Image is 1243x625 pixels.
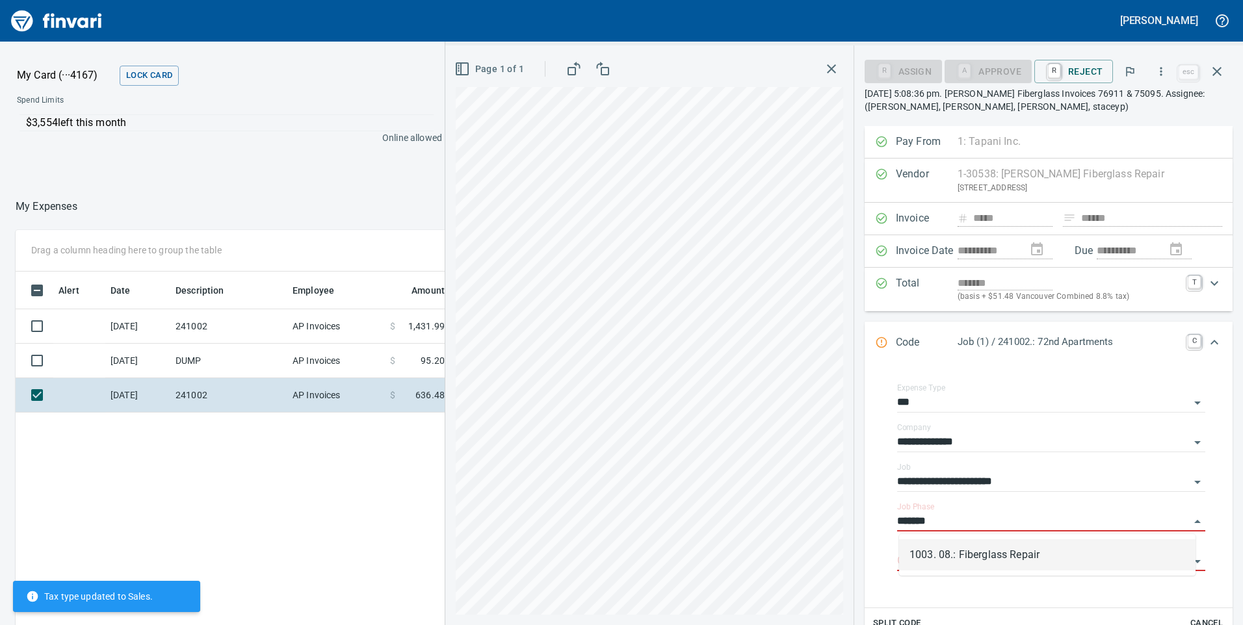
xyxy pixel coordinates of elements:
span: Page 1 of 1 [457,61,524,77]
p: My Expenses [16,199,77,214]
a: C [1188,335,1201,348]
span: Amount [412,283,445,298]
td: DUMP [170,344,287,378]
p: Online allowed [7,131,442,144]
span: Tax type updated to Sales. [26,590,153,603]
span: Alert [59,283,96,298]
span: Amount [395,283,445,298]
span: Close invoice [1175,56,1233,87]
span: Description [176,283,241,298]
p: Code [896,335,958,351]
label: Job [897,463,911,471]
p: Drag a column heading here to group the table [31,244,222,257]
td: [DATE] [105,344,170,378]
span: 95.20 [421,354,445,367]
button: Open [1188,433,1207,452]
td: 241002 [170,378,287,413]
p: Total [896,275,958,303]
button: Flag [1116,57,1144,86]
button: Open [1188,552,1207,570]
a: R [1048,64,1060,78]
td: AP Invoices [287,344,385,378]
span: Date [111,283,148,298]
button: RReject [1034,60,1113,83]
span: Employee [293,283,351,298]
td: [DATE] [105,309,170,344]
li: 1003. 08.: Fiberglass Repair [899,539,1196,570]
label: Company [897,424,931,431]
span: Alert [59,283,79,298]
span: Lock Card [126,68,172,83]
a: T [1188,275,1201,288]
td: [DATE] [105,378,170,413]
button: Page 1 of 1 [452,57,529,81]
p: [DATE] 5:08:36 pm. [PERSON_NAME] Fiberglass Invoices 76911 & 75095. Assignee: ([PERSON_NAME], [PE... [865,87,1233,113]
span: Description [176,283,224,298]
td: AP Invoices [287,378,385,413]
p: Job (1) / 241002.: 72nd Apartments [958,335,1180,350]
td: 241002 [170,309,287,344]
span: 1,431.99 [408,320,445,333]
p: My Card (···4167) [17,68,114,83]
span: $ [390,320,395,333]
button: Lock Card [120,66,179,86]
span: $ [390,389,395,402]
div: Expand [865,322,1233,364]
button: [PERSON_NAME] [1117,10,1201,31]
div: Assign [865,65,942,76]
p: $3,554 left this month [26,115,434,131]
label: Job Phase [897,503,934,511]
button: Close [1188,513,1207,531]
span: Date [111,283,131,298]
nav: breadcrumb [16,199,77,214]
button: More [1147,57,1175,86]
img: Finvari [8,5,105,36]
button: Open [1188,473,1207,491]
td: AP Invoices [287,309,385,344]
a: esc [1179,65,1198,79]
p: (basis + $51.48 Vancouver Combined 8.8% tax) [958,290,1180,303]
h5: [PERSON_NAME] [1120,14,1198,27]
label: Expense Type [897,384,945,392]
span: $ [390,354,395,367]
span: 636.48 [415,389,445,402]
div: Expand [865,268,1233,311]
div: Job Phase required [945,65,1032,76]
span: Spend Limits [17,94,252,107]
button: Open [1188,394,1207,412]
span: Reject [1045,60,1103,83]
span: Employee [293,283,334,298]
